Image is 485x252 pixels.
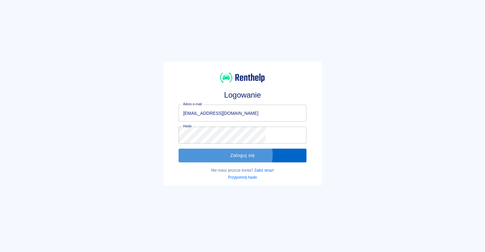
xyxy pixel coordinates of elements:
a: Przypomnij hasło [228,175,257,180]
h3: Logowanie [179,91,306,100]
label: Adres e-mail [183,102,202,107]
button: Zaloguj się [179,149,306,162]
label: Hasło [183,124,192,129]
p: Nie masz jeszcze konta? [179,167,306,173]
img: Renthelp logo [220,72,265,84]
a: Załóż teraz! [254,168,274,173]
